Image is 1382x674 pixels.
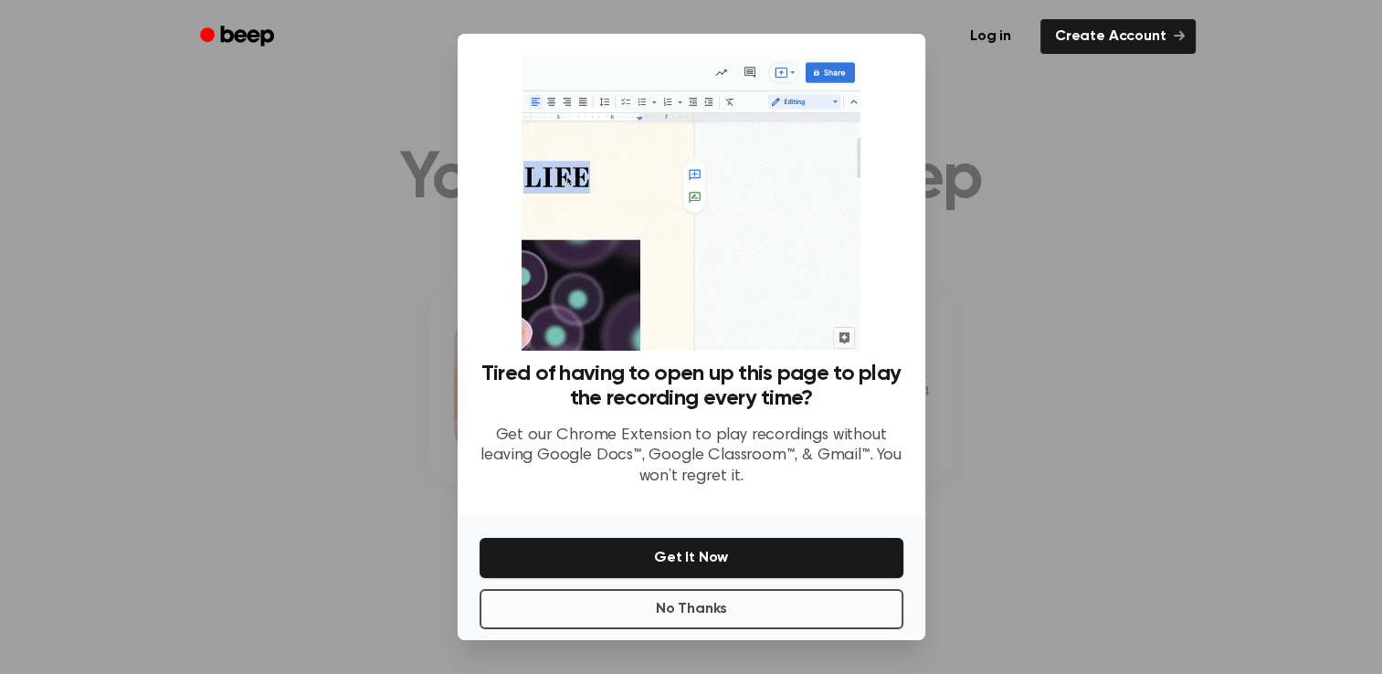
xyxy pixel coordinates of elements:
[480,538,903,578] button: Get It Now
[1040,19,1196,54] a: Create Account
[480,426,903,488] p: Get our Chrome Extension to play recordings without leaving Google Docs™, Google Classroom™, & Gm...
[952,16,1029,58] a: Log in
[480,589,903,629] button: No Thanks
[187,19,290,55] a: Beep
[522,56,860,351] img: Beep extension in action
[480,362,903,411] h3: Tired of having to open up this page to play the recording every time?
